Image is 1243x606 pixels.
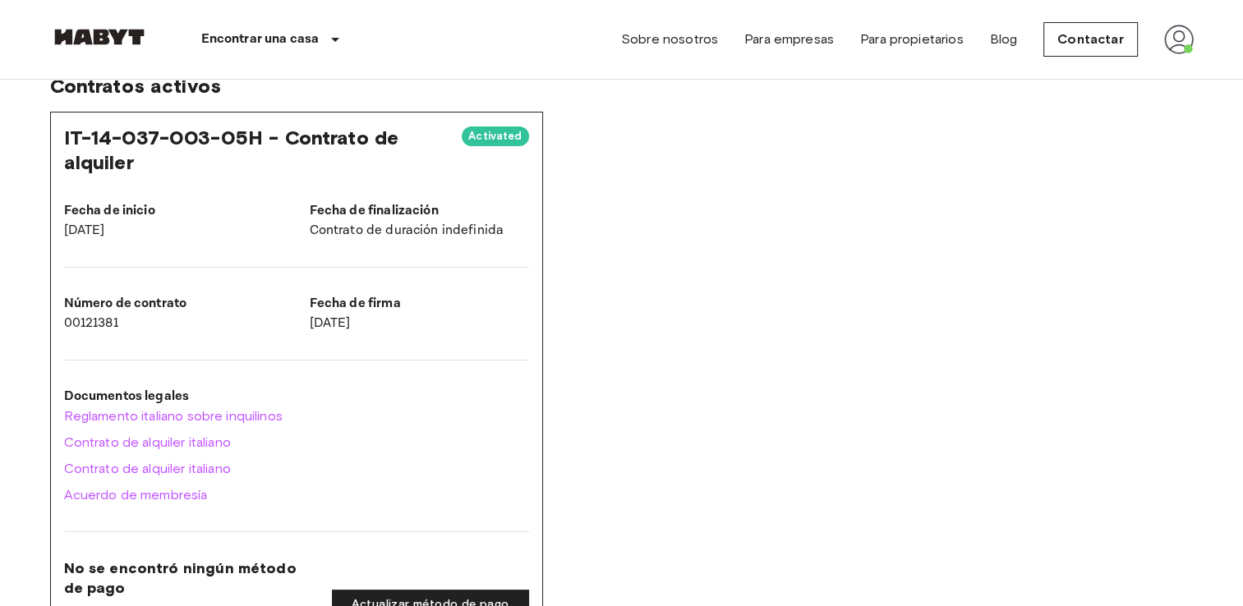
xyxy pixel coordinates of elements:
[1164,25,1194,54] img: avatar
[990,30,1018,49] a: Blog
[310,294,529,314] p: Fecha de firma
[744,30,834,49] a: Para empresas
[64,314,283,333] p: 00121381
[64,201,283,221] p: Fecha de inicio
[64,459,529,479] a: Contrato de alquiler italiano
[1043,22,1137,57] a: Contactar
[64,485,529,505] a: Acuerdo de membresía
[64,433,529,452] a: Contrato de alquiler italiano
[201,30,320,49] p: Encontrar una casa
[64,294,283,314] p: Número de contrato
[310,314,529,333] p: [DATE]
[64,221,283,241] p: [DATE]
[860,30,964,49] a: Para propietarios
[310,221,529,241] p: Contrato de duración indefinida
[310,201,529,221] p: Fecha de finalización
[64,406,529,426] a: Reglamento italiano sobre inquilinos
[50,29,149,45] img: Habyt
[64,387,529,406] p: Documentos legales
[64,558,319,598] span: No se encontró ningún método de pago
[64,126,399,174] span: IT-14-037-003-05H - Contrato de alquiler
[462,128,528,145] span: Activated
[621,30,718,49] a: Sobre nosotros
[50,74,1194,99] span: Contratos activos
